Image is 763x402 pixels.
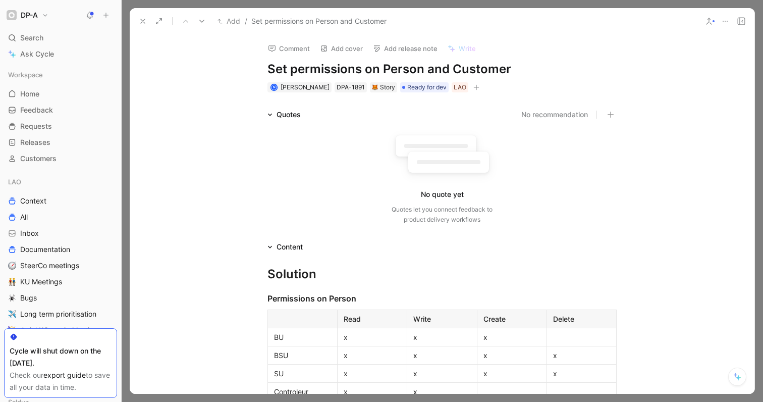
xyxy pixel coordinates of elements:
[553,350,610,361] div: x
[263,41,314,56] button: Comment
[274,386,331,397] div: Controleur
[10,345,112,369] div: Cycle will shut down on the [DATE].
[20,154,57,164] span: Customers
[20,137,50,147] span: Releases
[20,48,54,60] span: Ask Cycle
[4,210,117,225] a: All
[483,332,540,342] div: x
[6,276,18,288] button: 👬
[6,324,18,336] button: 🥳
[344,350,401,361] div: x
[6,260,18,272] button: 🧭
[20,325,97,335] span: QuickWins prioritisation
[4,323,117,338] a: 🥳QuickWins prioritisation
[281,83,330,91] span: [PERSON_NAME]
[553,368,610,379] div: x
[344,368,401,379] div: x
[4,193,117,209] a: Context
[4,290,117,306] a: 🕷️Bugs
[20,105,53,115] span: Feedback
[43,371,86,379] a: export guide
[370,82,397,92] div: 🦊Story
[251,15,387,27] span: Set permissions on Person and Customer
[10,369,112,393] div: Check our to save all your data in time.
[413,350,470,361] div: x
[483,368,540,379] div: x
[413,368,470,379] div: x
[215,15,243,27] button: Add
[20,293,37,303] span: Bugs
[274,332,331,342] div: BU
[4,151,117,166] a: Customers
[521,109,588,121] button: No recommendation
[553,314,610,324] div: Delete
[483,314,540,324] div: Create
[8,278,16,286] img: 👬
[20,89,39,99] span: Home
[368,41,442,56] button: Add release note
[413,386,470,397] div: x
[337,82,365,92] div: DPA-1891
[459,44,476,53] span: Write
[6,292,18,304] button: 🕷️
[483,350,540,361] div: x
[407,82,447,92] span: Ready for dev
[263,241,307,253] div: Content
[8,310,16,318] img: ✈️
[6,308,18,320] button: ✈️
[267,61,617,77] h1: Set permissions on Person and Customer
[344,386,401,397] div: x
[7,10,17,20] img: DP-A
[20,228,39,238] span: Inbox
[267,265,617,283] div: Solution
[413,314,470,324] div: Write
[392,205,493,225] div: Quotes let you connect feedback to product delivery workflows
[4,46,117,62] a: Ask Cycle
[344,314,401,324] div: Read
[400,82,449,92] div: Ready for dev
[413,332,470,342] div: x
[4,135,117,150] a: Releases
[274,350,331,361] div: BSU
[4,174,117,386] div: LAOContextAllInboxDocumentation🧭SteerCo meetings👬KU Meetings🕷️Bugs✈️Long term prioritisation🥳Quic...
[277,109,301,121] div: Quotes
[8,326,16,334] img: 🥳
[372,84,378,90] img: 🦊
[20,277,62,287] span: KU Meetings
[8,177,21,187] span: LAO
[4,174,117,189] div: LAO
[20,32,43,44] span: Search
[4,242,117,257] a: Documentation
[454,82,466,92] div: LAO
[274,368,331,379] div: SU
[4,8,51,22] button: DP-ADP-A
[4,274,117,289] a: 👬KU Meetings
[263,109,305,121] div: Quotes
[20,244,70,255] span: Documentation
[267,292,617,305] div: Permissions on Person
[8,262,16,270] img: 🧭
[421,188,464,200] div: No quote yet
[4,258,117,273] a: 🧭SteerCo meetings
[20,196,46,206] span: Context
[4,103,117,118] a: Feedback
[4,67,117,82] div: Workspace
[20,212,28,222] span: All
[4,86,117,102] a: Home
[8,70,43,80] span: Workspace
[344,332,401,342] div: x
[4,226,117,241] a: Inbox
[8,294,16,302] img: 🕷️
[20,261,79,271] span: SteerCo meetings
[271,84,277,90] div: N
[443,41,480,56] button: Write
[20,309,96,319] span: Long term prioritisation
[4,307,117,322] a: ✈️Long term prioritisation
[277,241,303,253] div: Content
[21,11,38,20] h1: DP-A
[372,82,395,92] div: Story
[4,30,117,45] div: Search
[315,41,367,56] button: Add cover
[20,121,52,131] span: Requests
[245,15,247,27] span: /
